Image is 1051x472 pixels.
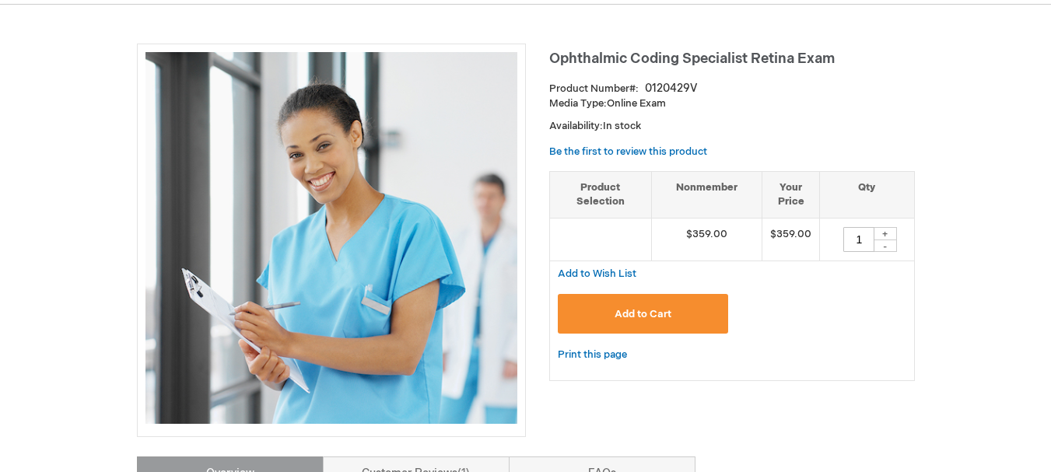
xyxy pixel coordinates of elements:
td: $359.00 [651,218,762,260]
a: Be the first to review this product [549,145,707,158]
a: Print this page [558,345,627,365]
button: Add to Cart [558,294,729,334]
span: Ophthalmic Coding Specialist Retina Exam [549,51,835,67]
span: Add to Cart [615,308,671,320]
th: Nonmember [651,171,762,218]
span: In stock [603,120,641,132]
p: Availability: [549,119,915,134]
p: Online Exam [549,96,915,111]
strong: Media Type: [549,97,607,110]
td: $359.00 [762,218,820,260]
a: Add to Wish List [558,267,636,280]
img: Ophthalmic Coding Specialist Retina Exam [145,52,517,424]
th: Product Selection [550,171,652,218]
input: Qty [843,227,874,252]
th: Your Price [762,171,820,218]
div: - [874,239,897,252]
div: + [874,227,897,240]
div: 0120429V [645,81,697,96]
th: Qty [820,171,914,218]
strong: Product Number [549,82,639,95]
